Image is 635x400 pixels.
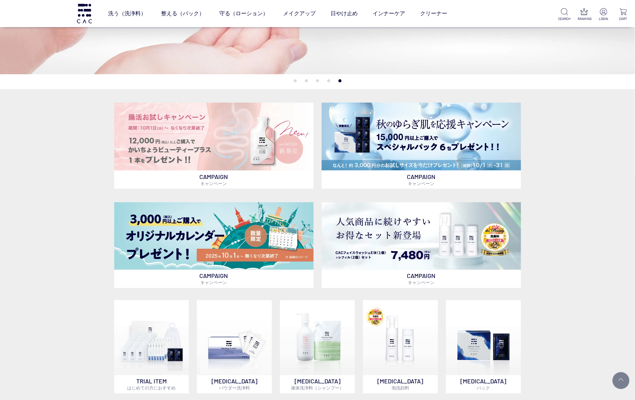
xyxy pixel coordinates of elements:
[322,103,521,170] img: スペシャルパックお試しプレゼント
[558,16,571,21] p: SEARCH
[219,4,268,23] a: 守る（ローション）
[331,4,358,23] a: 日やけ止め
[327,79,330,82] button: 4 of 5
[108,4,146,23] a: 洗う（洗浄料）
[280,375,355,394] p: [MEDICAL_DATA]
[280,300,355,394] a: [MEDICAL_DATA]液体洗浄料（シャンプー）
[446,300,521,394] a: [MEDICAL_DATA]パック
[322,202,521,270] img: フェイスウォッシュ＋レフィル2個セット
[114,103,314,188] a: 腸活お試しキャンペーン 腸活お試しキャンペーン CAMPAIGNキャンペーン
[114,375,189,394] p: TRIAL ITEM
[316,79,319,82] button: 3 of 5
[363,375,438,394] p: [MEDICAL_DATA]
[373,4,405,23] a: インナーケア
[477,385,490,391] span: パック
[578,8,591,21] a: RANKING
[294,79,297,82] button: 1 of 5
[392,385,409,391] span: 泡洗顔料
[363,300,438,394] a: 泡洗顔料 [MEDICAL_DATA]泡洗顔料
[114,171,314,189] p: CAMPAIGN
[408,181,435,186] span: キャンペーン
[558,8,571,21] a: SEARCH
[114,103,314,170] img: 腸活お試しキャンペーン
[322,171,521,189] p: CAMPAIGN
[597,16,610,21] p: LOGIN
[408,280,435,285] span: キャンペーン
[578,16,591,21] p: RANKING
[197,375,272,394] p: [MEDICAL_DATA]
[617,8,630,21] a: CART
[322,103,521,188] a: スペシャルパックお試しプレゼント スペシャルパックお試しプレゼント CAMPAIGNキャンペーン
[161,4,204,23] a: 整える（パック）
[127,385,176,391] span: はじめての方におすすめ
[219,385,250,391] span: パウダー洗浄料
[617,16,630,21] p: CART
[363,300,438,375] img: 泡洗顔料
[114,270,314,288] p: CAMPAIGN
[322,270,521,288] p: CAMPAIGN
[76,4,93,23] img: logo
[446,375,521,394] p: [MEDICAL_DATA]
[338,79,341,82] button: 5 of 5
[114,202,314,288] a: カレンダープレゼント カレンダープレゼント CAMPAIGNキャンペーン
[114,300,189,394] a: トライアルセット TRIAL ITEMはじめての方におすすめ
[305,79,308,82] button: 2 of 5
[201,280,227,285] span: キャンペーン
[597,8,610,21] a: LOGIN
[114,300,189,375] img: トライアルセット
[197,300,272,394] a: [MEDICAL_DATA]パウダー洗浄料
[201,181,227,186] span: キャンペーン
[420,4,447,23] a: クリーナー
[291,385,344,391] span: 液体洗浄料（シャンプー）
[322,202,521,288] a: フェイスウォッシュ＋レフィル2個セット フェイスウォッシュ＋レフィル2個セット CAMPAIGNキャンペーン
[283,4,316,23] a: メイクアップ
[114,202,314,270] img: カレンダープレゼント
